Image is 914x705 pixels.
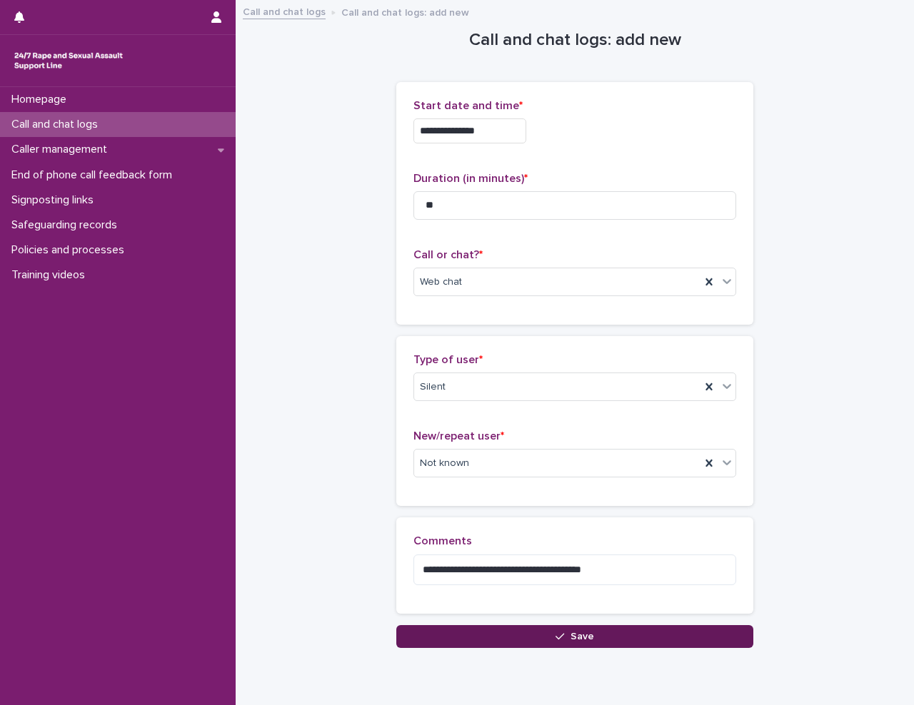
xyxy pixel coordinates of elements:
[413,249,483,260] span: Call or chat?
[6,143,119,156] p: Caller management
[6,93,78,106] p: Homepage
[243,3,326,19] a: Call and chat logs
[571,632,594,641] span: Save
[413,173,528,184] span: Duration (in minutes)
[420,456,469,471] span: Not known
[420,275,462,290] span: Web chat
[11,46,126,75] img: rhQMoQhaT3yELyF149Cw
[396,625,753,648] button: Save
[341,4,469,19] p: Call and chat logs: add new
[396,30,753,51] h1: Call and chat logs: add new
[6,268,96,282] p: Training videos
[413,535,472,547] span: Comments
[6,243,136,257] p: Policies and processes
[6,118,109,131] p: Call and chat logs
[420,380,446,395] span: Silent
[6,193,105,207] p: Signposting links
[413,430,504,442] span: New/repeat user
[6,218,129,232] p: Safeguarding records
[413,100,523,111] span: Start date and time
[413,354,483,365] span: Type of user
[6,168,184,182] p: End of phone call feedback form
